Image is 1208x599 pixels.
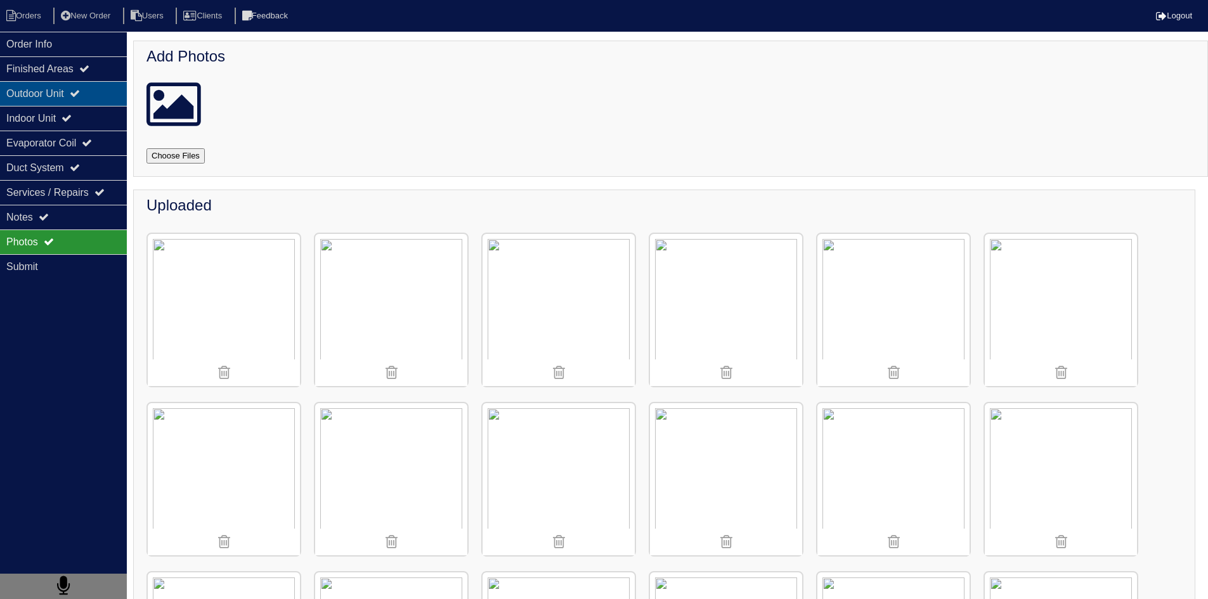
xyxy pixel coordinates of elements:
img: n1s0325giy88d0peumyd46hxxuke [148,403,300,555]
h4: Add Photos [146,48,1201,66]
img: k8b7jhmmc5j0vnq05nu6v10a2oti [483,403,635,555]
li: Clients [176,8,232,25]
img: t998xpq3dbye7hv0ma8q6nftwbua [817,234,970,386]
img: axwj9x9w5n6rm4v50zrdv8m667oi [985,234,1137,386]
a: Clients [176,11,232,20]
h4: Uploaded [146,196,1188,215]
li: New Order [53,8,120,25]
img: 7ucjc3y14m76u2lqvgobe69rk44i [148,234,300,386]
img: iut1ggfy2u8m5h8ic65xdfrufat2 [315,234,467,386]
li: Feedback [235,8,298,25]
img: 53as6xw1rg50thvsqvestt3sj570 [985,403,1137,555]
img: 349vvwc58m3uw1xawcwltj45bqye [650,403,802,555]
img: hviuatu0s06wggemw6wpkj96dmuw [650,234,802,386]
a: Users [123,11,174,20]
img: t8x88y2qdzdycfsr2xedfm5lyu2x [817,403,970,555]
a: Logout [1156,11,1192,20]
img: dlsv4zhl15d5wnrq5odr32ymbc8l [315,403,467,555]
img: drzlrw9xbj863m8xi9qupoavs04c [483,234,635,386]
li: Users [123,8,174,25]
a: New Order [53,11,120,20]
